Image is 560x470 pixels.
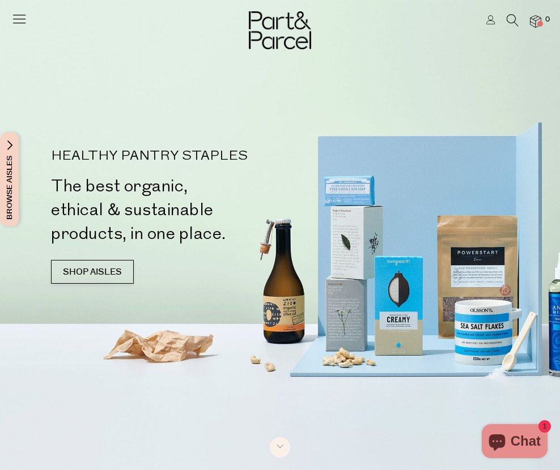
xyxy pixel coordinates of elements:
[3,133,16,227] span: Browse Aisles
[542,15,553,25] span: 0
[51,260,134,284] a: SHOP AISLES
[249,11,311,49] img: Part&Parcel
[51,149,285,163] p: HEALTHY PANTRY STAPLES
[478,424,551,461] inbox-online-store-chat: Shopify online store chat
[51,174,285,257] h2: The best organic, ethical & sustainable products, in one place.
[530,15,541,27] a: 0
